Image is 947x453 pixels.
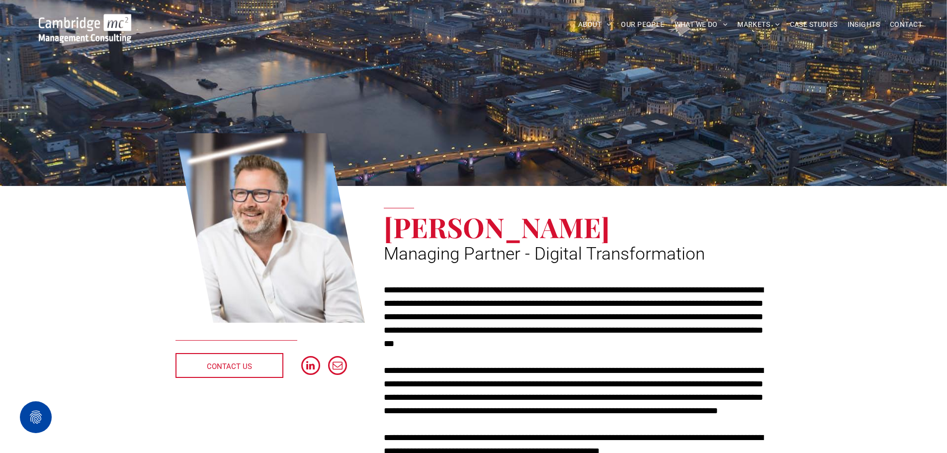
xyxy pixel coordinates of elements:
[175,353,283,378] a: CONTACT US
[785,17,843,32] a: CASE STUDIES
[301,356,320,377] a: linkedin
[573,17,616,32] a: ABOUT
[843,17,885,32] a: INSIGHTS
[39,14,131,43] img: Go to Homepage
[885,17,927,32] a: CONTACT
[39,15,131,26] a: Your Business Transformed | Cambridge Management Consulting
[616,17,669,32] a: OUR PEOPLE
[175,132,365,325] a: Digital Transformation | Simon Crimp | Managing Partner - Digital Transformation
[670,17,733,32] a: WHAT WE DO
[732,17,784,32] a: MARKETS
[328,356,347,377] a: email
[384,208,610,245] span: [PERSON_NAME]
[384,244,705,264] span: Managing Partner - Digital Transformation
[207,354,252,379] span: CONTACT US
